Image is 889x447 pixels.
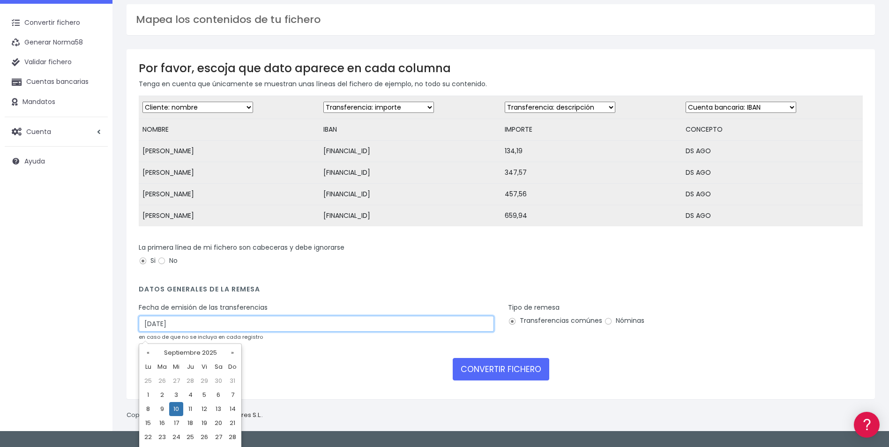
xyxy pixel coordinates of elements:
[211,430,225,444] td: 27
[155,416,169,430] td: 16
[5,52,108,72] a: Validar fichero
[197,388,211,402] td: 5
[183,388,197,402] td: 4
[682,119,863,141] td: CONCEPTO
[139,79,863,89] p: Tenga en cuenta que únicamente se muestran unas líneas del fichero de ejemplo, no todo su contenido.
[139,205,320,227] td: [PERSON_NAME]
[604,316,644,326] label: Nóminas
[9,201,178,216] a: General
[139,162,320,184] td: [PERSON_NAME]
[183,402,197,416] td: 11
[320,184,501,205] td: [FINANCIAL_ID]
[129,270,180,279] a: POWERED BY ENCHANT
[682,205,863,227] td: DS AGO
[453,358,549,380] button: CONVERTIR FICHERO
[155,374,169,388] td: 26
[225,430,239,444] td: 28
[5,33,108,52] a: Generar Norma58
[155,430,169,444] td: 23
[9,251,178,267] button: Contáctanos
[320,205,501,227] td: [FINANCIAL_ID]
[211,388,225,402] td: 6
[139,119,320,141] td: NOMBRE
[5,92,108,112] a: Mandatos
[211,402,225,416] td: 13
[9,225,178,234] div: Programadores
[225,416,239,430] td: 21
[141,374,155,388] td: 25
[225,388,239,402] td: 7
[139,61,863,75] h3: Por favor, escoja que dato aparece en cada columna
[183,360,197,374] th: Ju
[141,416,155,430] td: 15
[9,119,178,133] a: Formatos
[225,346,239,360] th: »
[155,402,169,416] td: 9
[508,303,560,313] label: Tipo de remesa
[501,205,682,227] td: 659,94
[682,162,863,184] td: DS AGO
[183,430,197,444] td: 25
[169,374,183,388] td: 27
[183,374,197,388] td: 28
[508,316,602,326] label: Transferencias comúnes
[183,416,197,430] td: 18
[197,374,211,388] td: 29
[139,285,863,298] h4: Datos generales de la remesa
[225,374,239,388] td: 31
[320,141,501,162] td: [FINANCIAL_ID]
[169,402,183,416] td: 10
[9,133,178,148] a: Problemas habituales
[5,13,108,33] a: Convertir fichero
[139,141,320,162] td: [PERSON_NAME]
[9,65,178,74] div: Información general
[139,184,320,205] td: [PERSON_NAME]
[169,388,183,402] td: 3
[211,416,225,430] td: 20
[127,410,263,420] p: Copyright © 2025 .
[197,402,211,416] td: 12
[501,141,682,162] td: 134,19
[5,72,108,92] a: Cuentas bancarias
[501,184,682,205] td: 457,56
[24,156,45,166] span: Ayuda
[155,360,169,374] th: Ma
[9,186,178,195] div: Facturación
[320,119,501,141] td: IBAN
[197,360,211,374] th: Vi
[682,141,863,162] td: DS AGO
[225,402,239,416] td: 14
[26,127,51,136] span: Cuenta
[682,184,863,205] td: DS AGO
[9,162,178,177] a: Perfiles de empresas
[9,80,178,94] a: Información general
[141,346,155,360] th: «
[225,360,239,374] th: Do
[155,346,225,360] th: Septiembre 2025
[141,402,155,416] td: 8
[139,333,263,341] small: en caso de que no se incluya en cada registro
[9,104,178,112] div: Convertir ficheros
[169,360,183,374] th: Mi
[169,430,183,444] td: 24
[5,122,108,142] a: Cuenta
[157,256,178,266] label: No
[9,239,178,254] a: API
[9,148,178,162] a: Videotutoriales
[501,162,682,184] td: 347,57
[197,430,211,444] td: 26
[136,14,866,26] h3: Mapea los contenidos de tu fichero
[211,374,225,388] td: 30
[155,388,169,402] td: 2
[211,360,225,374] th: Sa
[141,388,155,402] td: 1
[139,256,156,266] label: Si
[5,151,108,171] a: Ayuda
[139,303,268,313] label: Fecha de emisión de las transferencias
[320,162,501,184] td: [FINANCIAL_ID]
[501,119,682,141] td: IMPORTE
[197,416,211,430] td: 19
[169,416,183,430] td: 17
[141,360,155,374] th: Lu
[141,430,155,444] td: 22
